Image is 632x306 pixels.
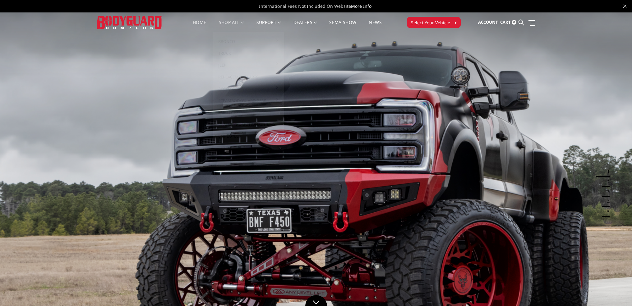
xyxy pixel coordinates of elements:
[603,177,610,187] button: 2 of 5
[256,20,281,32] a: Support
[215,106,282,118] a: Employee
[215,59,282,71] a: Jeep
[215,71,282,83] a: Replacement Parts
[193,20,206,32] a: Home
[407,17,461,28] button: Select Your Vehicle
[512,20,516,25] span: 0
[369,20,381,32] a: News
[500,14,516,31] a: Cart 0
[478,14,498,31] a: Account
[454,19,457,26] span: ▾
[603,207,610,217] button: 5 of 5
[351,3,371,9] a: More Info
[219,20,244,32] a: shop all
[411,19,450,26] span: Select Your Vehicle
[215,47,282,59] a: Truck
[305,295,327,306] a: Click to Down
[215,35,282,47] a: Bronco
[215,83,282,95] a: Accessories
[478,19,498,25] span: Account
[215,118,282,130] a: Dealer Promotional Items
[603,197,610,207] button: 4 of 5
[215,95,282,106] a: #TeamBodyguard Gear
[329,20,356,32] a: SEMA Show
[97,16,162,29] img: BODYGUARD BUMPERS
[500,19,511,25] span: Cart
[603,187,610,197] button: 3 of 5
[293,20,317,32] a: Dealers
[603,167,610,177] button: 1 of 5
[215,130,282,142] a: Employees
